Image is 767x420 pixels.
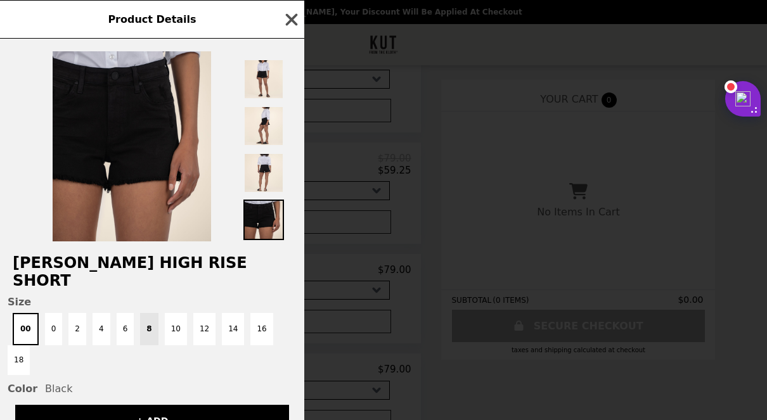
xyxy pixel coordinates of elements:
[243,153,284,193] img: Thumbnail 3
[68,313,86,345] button: 2
[8,383,37,395] span: Color
[243,59,284,99] img: Thumbnail 1
[53,51,211,241] img: 00 / Black
[8,296,297,308] span: Size
[222,313,244,345] button: 14
[108,13,196,25] span: Product Details
[243,200,284,240] img: Thumbnail 4
[117,313,134,345] button: 6
[250,313,273,345] button: 16
[8,383,297,395] div: Black
[93,313,110,345] button: 4
[13,313,39,345] button: 00
[165,313,187,345] button: 10
[45,313,63,345] button: 0
[243,106,284,146] img: Thumbnail 2
[193,313,216,345] button: 12
[8,345,30,375] button: 18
